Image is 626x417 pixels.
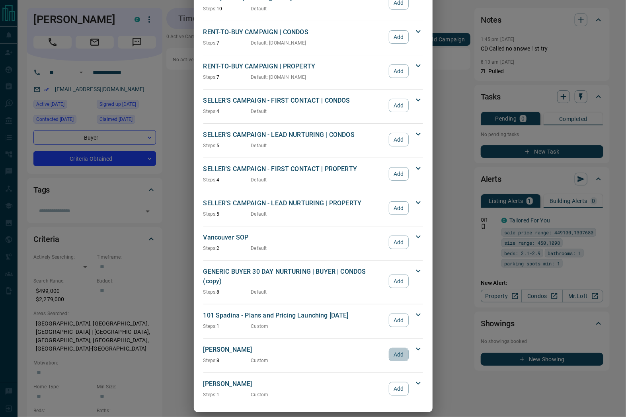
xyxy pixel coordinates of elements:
[203,323,251,330] p: 1
[203,379,385,389] p: [PERSON_NAME]
[389,201,408,215] button: Add
[203,94,423,117] div: SELLER'S CAMPAIGN - FIRST CONTACT | CONDOSSteps:4DefaultAdd
[203,391,251,398] p: 1
[203,108,251,115] p: 4
[203,210,251,218] p: 5
[203,163,423,185] div: SELLER'S CAMPAIGN - FIRST CONTACT | PROPERTYSteps:4DefaultAdd
[389,382,408,396] button: Add
[251,391,269,398] p: Custom
[389,64,408,78] button: Add
[203,109,217,114] span: Steps:
[389,30,408,44] button: Add
[203,246,217,251] span: Steps:
[203,289,217,295] span: Steps:
[203,40,217,46] span: Steps:
[389,133,408,146] button: Add
[389,348,408,361] button: Add
[203,5,251,12] p: 10
[203,143,217,148] span: Steps:
[203,62,385,71] p: RENT-TO-BUY CAMPAIGN | PROPERTY
[251,5,267,12] p: Default
[203,231,423,253] div: Vancouver SOPSteps:2DefaultAdd
[203,197,423,219] div: SELLER'S CAMPAIGN - LEAD NURTURING | PROPERTYSteps:5DefaultAdd
[203,358,217,363] span: Steps:
[389,314,408,327] button: Add
[389,275,408,288] button: Add
[203,27,385,37] p: RENT-TO-BUY CAMPAIGN | CONDOS
[203,6,217,12] span: Steps:
[203,311,385,320] p: 101 Spadina - Plans and Pricing Launching [DATE]
[203,357,251,364] p: 8
[203,164,385,174] p: SELLER'S CAMPAIGN - FIRST CONTACT | PROPERTY
[251,357,269,364] p: Custom
[203,233,385,242] p: Vancouver SOP
[203,26,423,48] div: RENT-TO-BUY CAMPAIGN | CONDOSSteps:7Default: [DOMAIN_NAME]Add
[203,345,385,355] p: [PERSON_NAME]
[203,177,217,183] span: Steps:
[389,236,408,249] button: Add
[203,265,423,297] div: GENERIC BUYER 30 DAY NURTURING | BUYER | CONDOS (copy)Steps:8DefaultAdd
[251,39,306,47] p: Default : [DOMAIN_NAME]
[203,96,385,105] p: SELLER'S CAMPAIGN - FIRST CONTACT | CONDOS
[203,309,423,331] div: 101 Spadina - Plans and Pricing Launching [DATE]Steps:1CustomAdd
[203,130,385,140] p: SELLER'S CAMPAIGN - LEAD NURTURING | CONDOS
[251,210,267,218] p: Default
[203,378,423,400] div: [PERSON_NAME]Steps:1CustomAdd
[203,142,251,149] p: 5
[203,343,423,366] div: [PERSON_NAME]Steps:8CustomAdd
[389,99,408,112] button: Add
[203,176,251,183] p: 4
[203,74,251,81] p: 7
[203,245,251,252] p: 2
[203,392,217,398] span: Steps:
[203,267,385,286] p: GENERIC BUYER 30 DAY NURTURING | BUYER | CONDOS (copy)
[251,245,267,252] p: Default
[389,167,408,181] button: Add
[203,199,385,208] p: SELLER'S CAMPAIGN - LEAD NURTURING | PROPERTY
[203,74,217,80] span: Steps:
[251,323,269,330] p: Custom
[203,129,423,151] div: SELLER'S CAMPAIGN - LEAD NURTURING | CONDOSSteps:5DefaultAdd
[203,288,251,296] p: 8
[203,39,251,47] p: 7
[251,74,306,81] p: Default : [DOMAIN_NAME]
[203,211,217,217] span: Steps:
[251,108,267,115] p: Default
[251,142,267,149] p: Default
[203,323,217,329] span: Steps:
[251,288,267,296] p: Default
[251,176,267,183] p: Default
[203,60,423,82] div: RENT-TO-BUY CAMPAIGN | PROPERTYSteps:7Default: [DOMAIN_NAME]Add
